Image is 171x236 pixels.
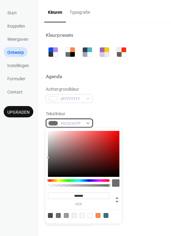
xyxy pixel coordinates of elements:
span: Weergaven [7,36,28,43]
span: #FFFFFFFF [60,96,83,102]
span: Upgraden [7,109,30,116]
span: Start [7,10,17,16]
div: Agenda [46,73,62,80]
div: rgb(248, 248, 248) [80,213,85,218]
a: Ontwerp [4,47,27,57]
a: Weergaven [4,34,32,44]
div: rgb(59, 111, 130) [104,213,108,218]
a: Contact [4,86,26,97]
button: Upgraden [4,106,33,117]
div: rgb(243, 243, 243) [72,213,77,218]
div: rgb(74, 74, 74) [48,213,53,218]
div: Kleurpresets [46,32,73,38]
span: Ontwerp [7,49,24,56]
div: rgb(153, 153, 153) [64,213,69,218]
div: Tekstkleur [46,111,92,117]
label: hex [48,203,110,206]
span: #6C6C6CFF [60,120,83,127]
div: Achtergrondkleur [46,86,92,93]
div: rgb(255, 255, 255) [88,213,93,218]
span: Contact [7,89,23,95]
a: Start [4,7,20,17]
div: rgb(108, 108, 108) [56,213,61,218]
a: Formulier [4,73,29,83]
span: Koppelen [7,23,25,29]
div: rgb(255, 137, 70) [96,213,100,218]
span: Instellingen [7,63,29,69]
a: Koppelen [4,21,29,31]
a: Instellingen [4,60,33,70]
span: Formulier [7,76,25,82]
